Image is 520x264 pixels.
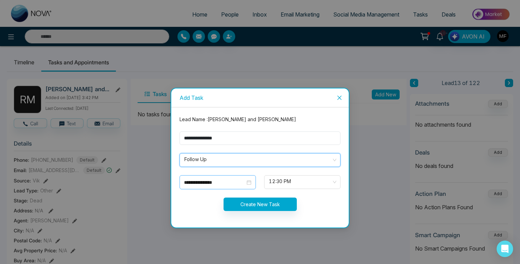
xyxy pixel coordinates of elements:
[330,88,349,107] button: Close
[269,176,336,188] span: 12:30 PM
[180,94,340,102] div: Add Task
[184,154,336,166] span: Follow Up
[337,95,342,101] span: close
[224,198,297,211] button: Create New Task
[497,241,513,257] div: Open Intercom Messenger
[175,116,345,123] div: Lead Name : [PERSON_NAME] and [PERSON_NAME]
